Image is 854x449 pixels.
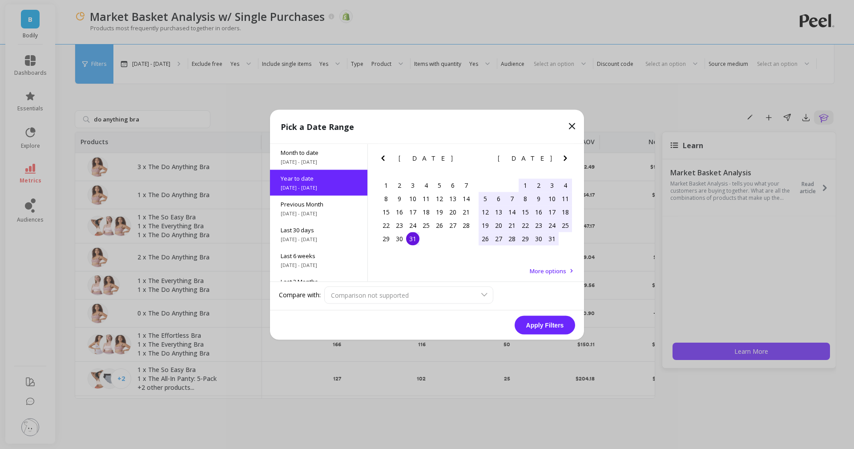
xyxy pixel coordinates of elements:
[281,200,357,208] span: Previous Month
[446,178,459,192] div: Choose Friday, December 6th, 2024
[281,148,357,156] span: Month to date
[459,192,473,205] div: Choose Saturday, December 14th, 2024
[532,178,545,192] div: Choose Thursday, January 2nd, 2025
[281,261,357,268] span: [DATE] - [DATE]
[281,184,357,191] span: [DATE] - [DATE]
[479,205,492,218] div: Choose Sunday, January 12th, 2025
[379,205,393,218] div: Choose Sunday, December 15th, 2024
[479,232,492,245] div: Choose Sunday, January 26th, 2025
[519,178,532,192] div: Choose Wednesday, January 1st, 2025
[446,218,459,232] div: Choose Friday, December 27th, 2024
[399,154,454,162] span: [DATE]
[560,153,574,167] button: Next Month
[279,291,321,299] label: Compare with:
[406,205,419,218] div: Choose Tuesday, December 17th, 2024
[479,192,492,205] div: Choose Sunday, January 5th, 2025
[519,232,532,245] div: Choose Wednesday, January 29th, 2025
[559,178,572,192] div: Choose Saturday, January 4th, 2025
[433,205,446,218] div: Choose Thursday, December 19th, 2024
[393,178,406,192] div: Choose Monday, December 2nd, 2024
[492,205,505,218] div: Choose Monday, January 13th, 2025
[281,120,354,133] p: Pick a Date Range
[459,218,473,232] div: Choose Saturday, December 28th, 2024
[393,192,406,205] div: Choose Monday, December 9th, 2024
[545,205,559,218] div: Choose Friday, January 17th, 2025
[492,232,505,245] div: Choose Monday, January 27th, 2025
[492,192,505,205] div: Choose Monday, January 6th, 2025
[479,178,572,245] div: month 2025-01
[446,205,459,218] div: Choose Friday, December 20th, 2024
[519,192,532,205] div: Choose Wednesday, January 8th, 2025
[379,178,393,192] div: Choose Sunday, December 1st, 2024
[379,192,393,205] div: Choose Sunday, December 8th, 2024
[378,153,392,167] button: Previous Month
[406,232,419,245] div: Choose Tuesday, December 31st, 2024
[519,218,532,232] div: Choose Wednesday, January 22nd, 2025
[530,267,566,275] span: More options
[545,218,559,232] div: Choose Friday, January 24th, 2025
[505,232,519,245] div: Choose Tuesday, January 28th, 2025
[281,174,357,182] span: Year to date
[545,192,559,205] div: Choose Friday, January 10th, 2025
[281,158,357,165] span: [DATE] - [DATE]
[379,218,393,232] div: Choose Sunday, December 22nd, 2024
[498,154,553,162] span: [DATE]
[433,218,446,232] div: Choose Thursday, December 26th, 2024
[393,205,406,218] div: Choose Monday, December 16th, 2024
[406,178,419,192] div: Choose Tuesday, December 3rd, 2024
[281,277,357,285] span: Last 3 Months
[505,205,519,218] div: Choose Tuesday, January 14th, 2025
[545,232,559,245] div: Choose Friday, January 31st, 2025
[433,192,446,205] div: Choose Thursday, December 12th, 2024
[419,192,433,205] div: Choose Wednesday, December 11th, 2024
[433,178,446,192] div: Choose Thursday, December 5th, 2024
[393,232,406,245] div: Choose Monday, December 30th, 2024
[419,218,433,232] div: Choose Wednesday, December 25th, 2024
[532,232,545,245] div: Choose Thursday, January 30th, 2025
[379,178,473,245] div: month 2024-12
[281,251,357,259] span: Last 6 weeks
[393,218,406,232] div: Choose Monday, December 23rd, 2024
[281,210,357,217] span: [DATE] - [DATE]
[459,178,473,192] div: Choose Saturday, December 7th, 2024
[559,218,572,232] div: Choose Saturday, January 25th, 2025
[532,218,545,232] div: Choose Thursday, January 23rd, 2025
[461,153,475,167] button: Next Month
[379,232,393,245] div: Choose Sunday, December 29th, 2024
[559,205,572,218] div: Choose Saturday, January 18th, 2025
[505,192,519,205] div: Choose Tuesday, January 7th, 2025
[532,205,545,218] div: Choose Thursday, January 16th, 2025
[281,235,357,243] span: [DATE] - [DATE]
[515,316,575,334] button: Apply Filters
[479,218,492,232] div: Choose Sunday, January 19th, 2025
[446,192,459,205] div: Choose Friday, December 13th, 2024
[505,218,519,232] div: Choose Tuesday, January 21st, 2025
[545,178,559,192] div: Choose Friday, January 3rd, 2025
[492,218,505,232] div: Choose Monday, January 20th, 2025
[477,153,491,167] button: Previous Month
[559,192,572,205] div: Choose Saturday, January 11th, 2025
[406,218,419,232] div: Choose Tuesday, December 24th, 2024
[281,226,357,234] span: Last 30 days
[419,205,433,218] div: Choose Wednesday, December 18th, 2024
[406,192,419,205] div: Choose Tuesday, December 10th, 2024
[532,192,545,205] div: Choose Thursday, January 9th, 2025
[419,178,433,192] div: Choose Wednesday, December 4th, 2024
[459,205,473,218] div: Choose Saturday, December 21st, 2024
[519,205,532,218] div: Choose Wednesday, January 15th, 2025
